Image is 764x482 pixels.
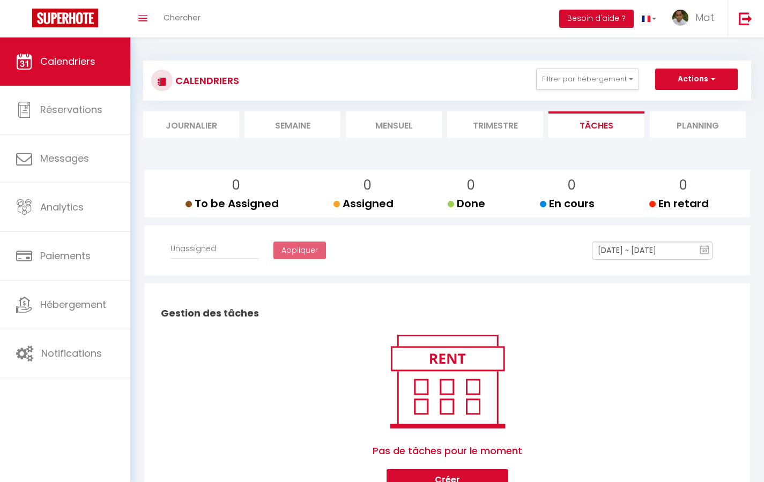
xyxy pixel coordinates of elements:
[672,10,688,26] img: ...
[447,111,543,138] li: Trimestre
[186,196,279,211] span: To be Assigned
[379,330,516,433] img: rent.png
[536,69,639,90] button: Filtrer par hébergement
[194,175,279,195] p: 0
[32,9,98,27] img: Super Booking
[342,175,394,195] p: 0
[40,200,84,214] span: Analytics
[40,249,91,262] span: Paiements
[548,175,595,195] p: 0
[40,55,95,68] span: Calendriers
[244,111,340,138] li: Semaine
[658,175,709,195] p: 0
[158,297,736,330] h2: Gestion des tâches
[346,111,442,138] li: Mensuel
[456,175,485,195] p: 0
[739,12,752,25] img: logout
[40,152,89,165] span: Messages
[592,242,713,260] input: Select Date Range
[173,69,239,93] h3: CALENDRIERS
[40,103,102,116] span: Réservations
[143,111,239,138] li: Journalier
[448,196,485,211] span: Done
[540,196,595,211] span: En cours
[40,298,106,311] span: Hébergement
[548,111,644,138] li: Tâches
[655,69,738,90] button: Actions
[41,347,102,360] span: Notifications
[695,11,714,24] span: Mat
[559,10,634,28] button: Besoin d'aide ?
[649,196,709,211] span: En retard
[333,196,394,211] span: Assigned
[702,248,708,253] text: 10
[373,433,522,469] span: Pas de tâches pour le moment
[273,242,326,260] button: Appliquer
[650,111,746,138] li: Planning
[164,12,201,23] span: Chercher
[9,4,41,36] button: Ouvrir le widget de chat LiveChat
